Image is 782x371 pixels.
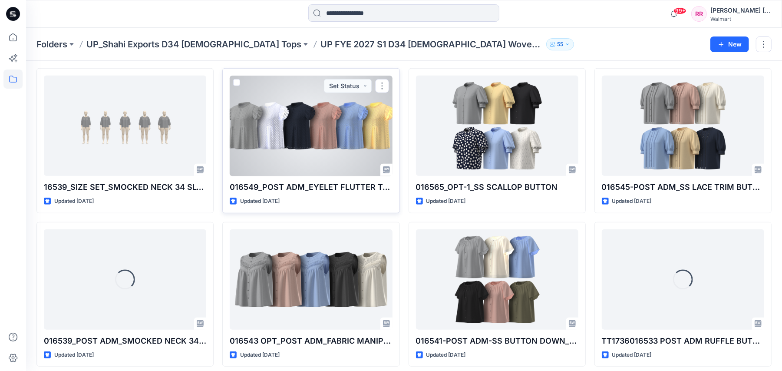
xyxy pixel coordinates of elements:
a: Folders [36,38,67,50]
a: 016541-POST ADM-SS BUTTON DOWN_FLT012 [416,229,578,330]
a: 016549_POST ADM_EYELET FLUTTER TOP [230,76,392,176]
p: Updated [DATE] [612,197,652,206]
p: Updated [DATE] [612,351,652,360]
p: 016543 OPT_POST ADM_FABRIC MANIPULATED SHELL [230,335,392,347]
span: 99+ [673,7,686,14]
p: 016541-POST ADM-SS BUTTON DOWN_FLT012 [416,335,578,347]
p: Updated [DATE] [240,351,280,360]
p: 16539_SIZE SET_SMOCKED NECK 34 SLV TOP [44,181,206,193]
p: 016549_POST ADM_EYELET FLUTTER TOP [230,181,392,193]
div: [PERSON_NAME] [PERSON_NAME] [710,5,771,16]
a: 016543 OPT_POST ADM_FABRIC MANIPULATED SHELL [230,229,392,330]
p: Updated [DATE] [54,197,94,206]
a: 016565_OPT-1_SS SCALLOP BUTTON [416,76,578,176]
p: 016565_OPT-1_SS SCALLOP BUTTON [416,181,578,193]
button: 55 [546,38,574,50]
p: Updated [DATE] [426,351,466,360]
a: UP_Shahi Exports D34 [DEMOGRAPHIC_DATA] Tops [86,38,301,50]
p: Updated [DATE] [240,197,280,206]
p: 016539_POST ADM_SMOCKED NECK 34 SLV TOP [44,335,206,347]
div: Walmart [710,16,771,22]
div: RR [691,6,707,22]
a: 016545-POST ADM_SS LACE TRIM BUTTON DOWN TOP [602,76,764,176]
p: TT1736016533 POST ADM RUFFLE BUTTON DOWN_FLT005 [602,335,764,347]
p: Updated [DATE] [426,197,466,206]
button: New [710,36,749,52]
a: 16539_SIZE SET_SMOCKED NECK 34 SLV TOP [44,76,206,176]
p: UP FYE 2027 S1 D34 [DEMOGRAPHIC_DATA] Woven Tops [320,38,543,50]
p: Updated [DATE] [54,351,94,360]
p: 016545-POST ADM_SS LACE TRIM BUTTON DOWN TOP [602,181,764,193]
p: 55 [557,40,563,49]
